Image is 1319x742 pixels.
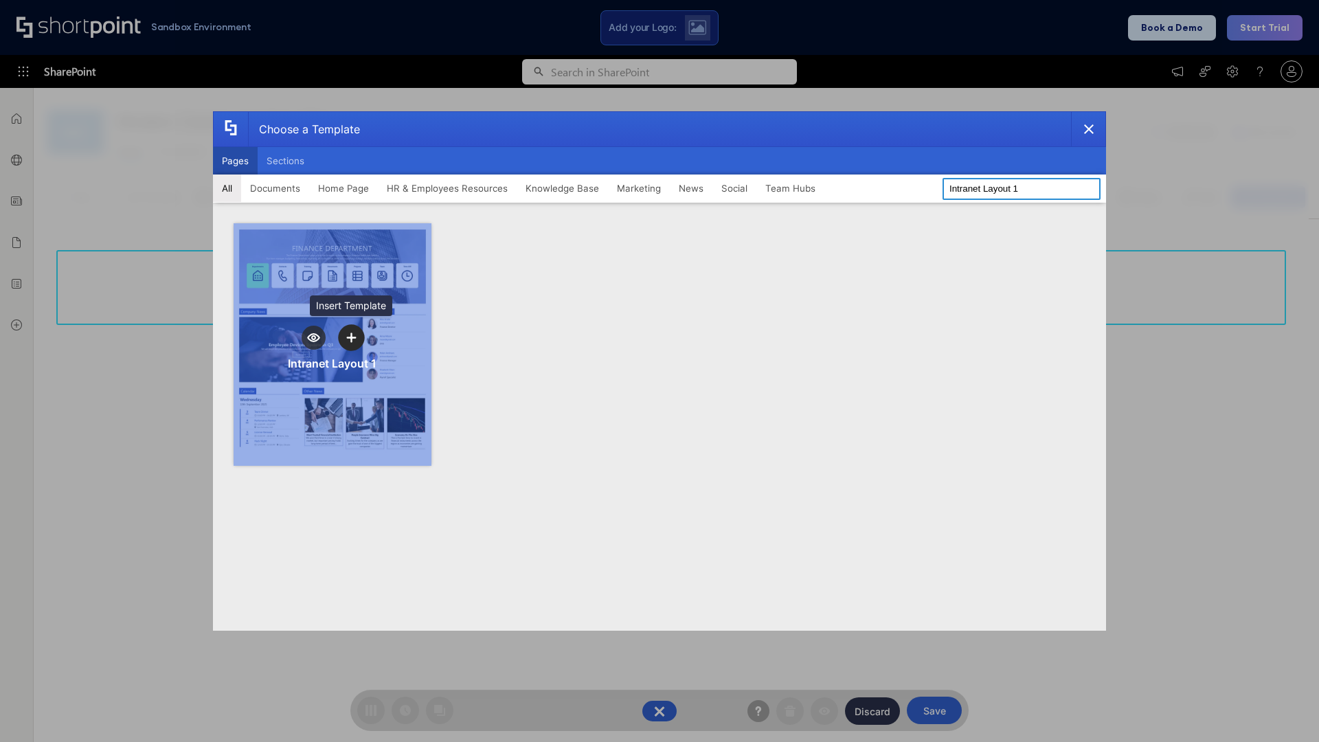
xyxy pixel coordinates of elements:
[517,175,608,202] button: Knowledge Base
[213,147,258,175] button: Pages
[309,175,378,202] button: Home Page
[258,147,313,175] button: Sections
[1250,676,1319,742] iframe: Chat Widget
[213,175,241,202] button: All
[378,175,517,202] button: HR & Employees Resources
[712,175,756,202] button: Social
[670,175,712,202] button: News
[756,175,824,202] button: Team Hubs
[288,357,376,370] div: Intranet Layout 1
[241,175,309,202] button: Documents
[943,178,1101,200] input: Search
[213,111,1106,631] div: template selector
[248,112,360,146] div: Choose a Template
[608,175,670,202] button: Marketing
